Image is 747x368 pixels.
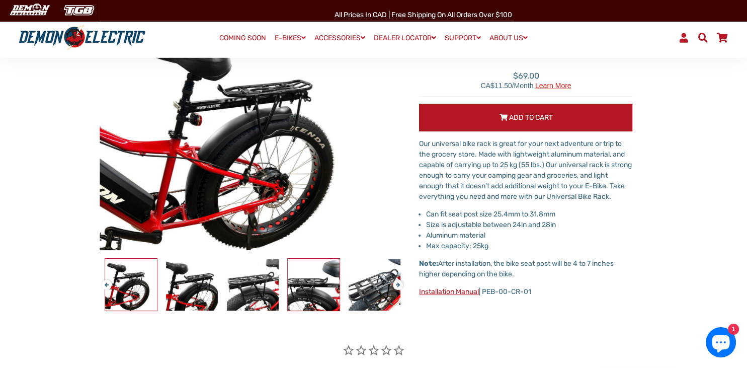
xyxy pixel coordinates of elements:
[370,31,440,45] a: DEALER LOCATOR
[486,31,531,45] a: ABOUT US
[480,70,571,89] span: $69.00
[105,259,157,311] img: Universal Bike Rack - Demon Electric
[216,31,270,45] a: COMING SOON
[703,327,739,360] inbox-online-store-chat: Shopify online store chat
[426,219,632,230] li: Size is adjustable between 24in and 28in
[426,230,632,241] li: Aluminum material
[166,259,218,311] img: Universal Bike Rack - Demon Electric
[509,113,552,122] span: Add to Cart
[15,25,149,51] img: Demon Electric logo
[419,287,479,296] a: Installation Manual
[419,138,632,202] p: Our universal bike rack is great for your next adventure or trip to the grocery store. Made with ...
[419,104,632,131] button: Add to Cart
[419,258,632,279] p: After installation, the bike seat post will be 4 to 7 inches higher depending on the bike.
[426,241,632,251] li: Max capacity: 25kg
[311,31,369,45] a: ACCESSORIES
[419,259,438,268] strong: Note:
[102,275,108,286] button: Previous
[393,275,399,286] button: Next
[426,209,632,219] li: Can fit seat post size 25.4mm to 31.8mm
[349,259,400,311] img: Universal Bike Rack - Demon Electric
[288,259,340,311] img: Universal Bike Rack - Demon Electric
[271,31,309,45] a: E-BIKES
[441,31,484,45] a: SUPPORT
[419,286,632,297] p: | PEB-00-CR-01
[5,2,53,19] img: Demon Electric
[335,11,512,19] span: All Prices in CAD | Free shipping on all orders over $100
[58,2,100,19] img: TGB Canada
[227,259,279,311] img: Universal Bike Rack - Demon Electric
